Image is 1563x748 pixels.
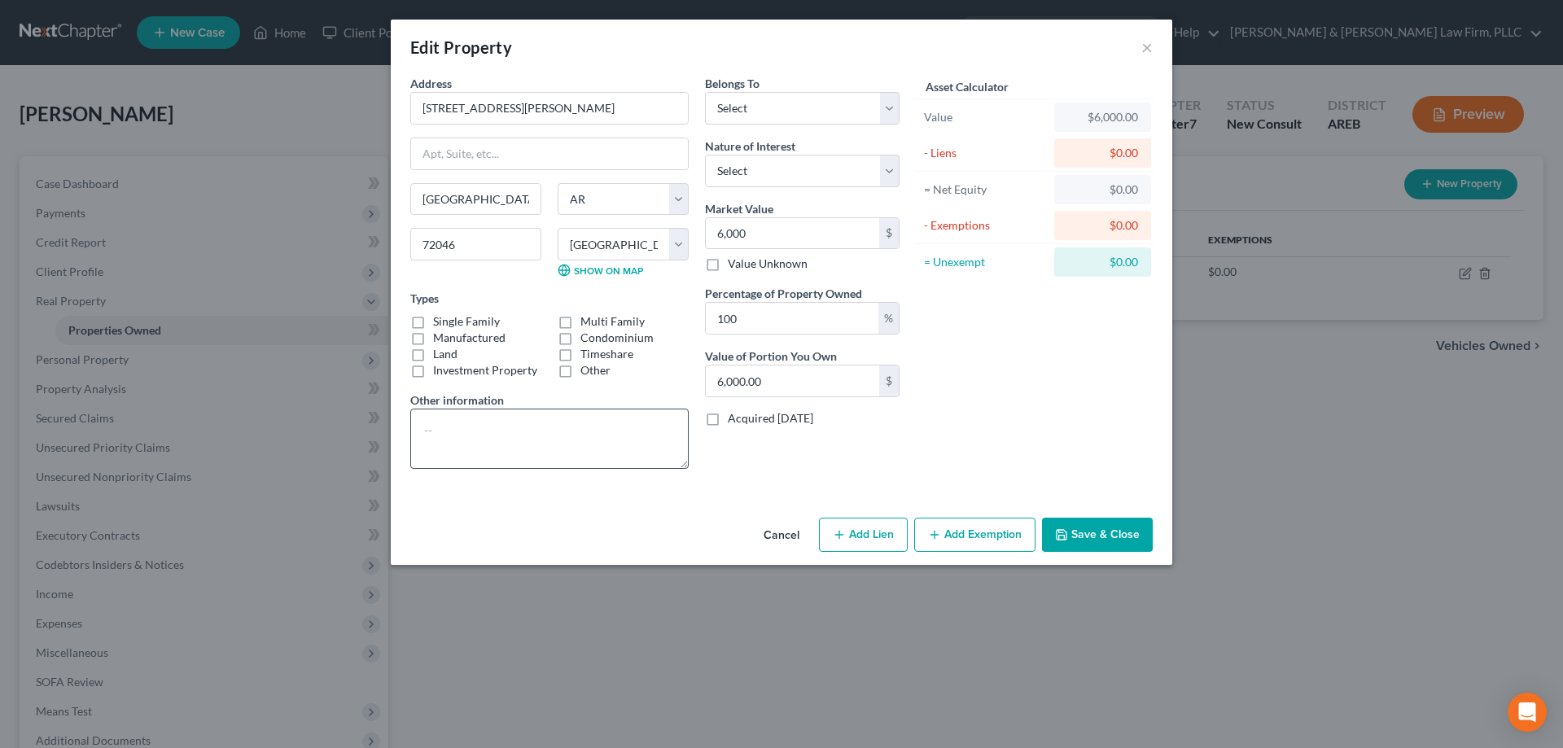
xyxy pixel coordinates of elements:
div: Open Intercom Messenger [1508,693,1547,732]
label: Condominium [580,330,654,346]
div: $0.00 [1067,182,1138,198]
label: Acquired [DATE] [728,410,813,426]
label: Manufactured [433,330,506,346]
input: 0.00 [706,303,878,334]
input: Enter city... [411,184,541,215]
div: = Net Equity [924,182,1047,198]
button: Cancel [751,519,812,552]
span: Belongs To [705,77,760,90]
input: Apt, Suite, etc... [411,138,688,169]
a: Show on Map [558,264,643,277]
label: Asset Calculator [926,78,1009,95]
div: $0.00 [1067,217,1138,234]
label: Types [410,290,439,307]
div: = Unexempt [924,254,1047,270]
div: $0.00 [1067,254,1138,270]
div: - Exemptions [924,217,1047,234]
label: Other information [410,391,504,409]
input: Enter address... [411,93,688,124]
label: Investment Property [433,362,537,378]
input: 0.00 [706,218,879,249]
div: % [878,303,899,334]
div: Edit Property [410,36,512,59]
label: Other [580,362,611,378]
label: Value of Portion You Own [705,348,837,365]
label: Value Unknown [728,256,808,272]
label: Nature of Interest [705,138,795,155]
div: $ [879,365,899,396]
button: Add Lien [819,518,908,552]
input: 0.00 [706,365,879,396]
div: $ [879,218,899,249]
label: Single Family [433,313,500,330]
span: Address [410,77,452,90]
input: Enter zip... [410,228,541,260]
div: Value [924,109,1047,125]
button: Save & Close [1042,518,1153,552]
label: Land [433,346,458,362]
label: Timeshare [580,346,633,362]
label: Multi Family [580,313,645,330]
div: $0.00 [1067,145,1138,161]
label: Percentage of Property Owned [705,285,862,302]
button: Add Exemption [914,518,1035,552]
div: $6,000.00 [1067,109,1138,125]
label: Market Value [705,200,773,217]
div: - Liens [924,145,1047,161]
button: × [1141,37,1153,57]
